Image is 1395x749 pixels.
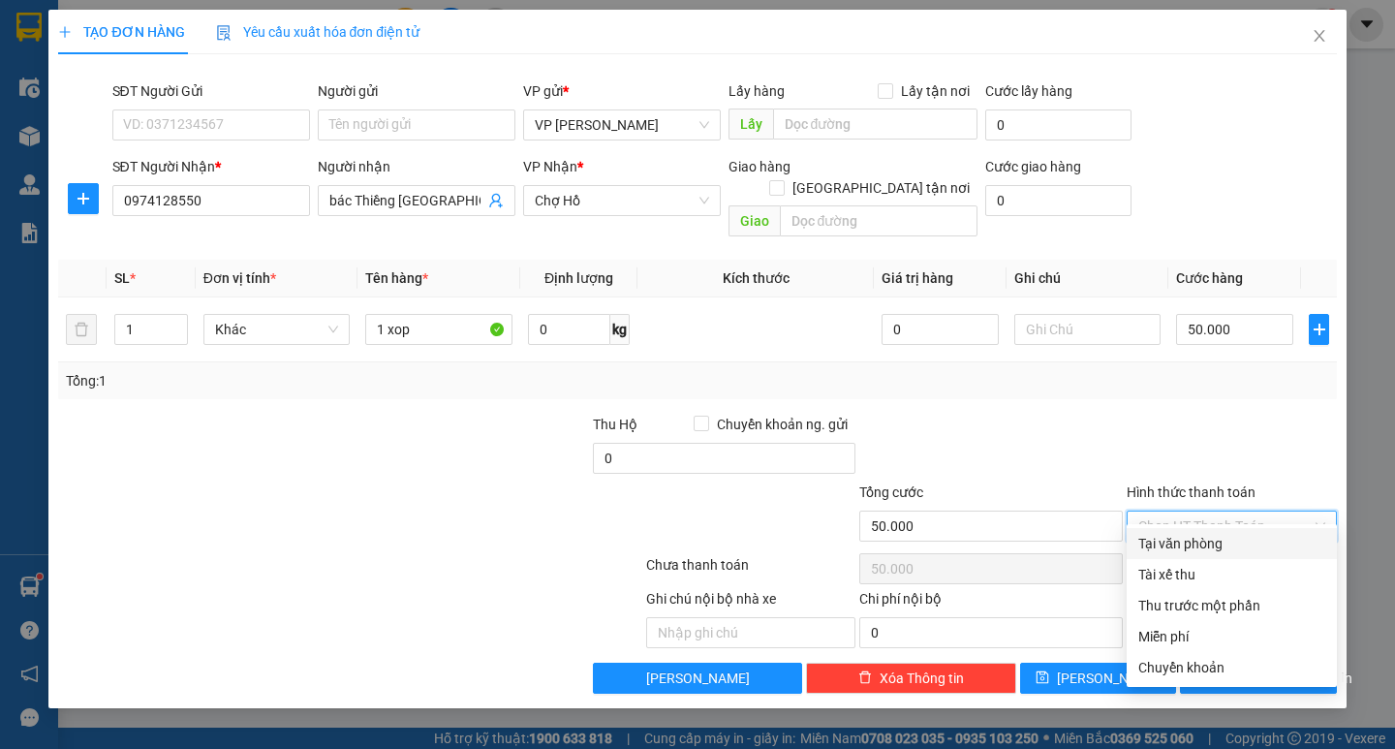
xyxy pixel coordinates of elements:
input: VD: Bàn, Ghế [365,314,511,345]
th: Ghi chú [1007,260,1168,297]
span: 0964722888 [65,131,151,147]
span: Lấy hàng [728,83,785,99]
span: close [1312,28,1327,44]
span: Chuyển khoản ng. gửi [709,414,855,435]
img: icon [216,25,232,41]
span: Khác [215,315,338,344]
span: Lấy tận nơi [893,80,977,102]
button: deleteXóa Thông tin [806,663,1016,694]
strong: HOTLINE : [113,28,178,43]
span: plus [1310,322,1327,337]
div: Người gửi [318,80,515,102]
span: Tổng cước [859,484,923,500]
span: VP Trần Bình [535,110,709,140]
div: Chi phí nội bộ [859,588,1123,617]
div: VP gửi [523,80,721,102]
div: Tài xế thu [1138,564,1325,585]
span: [GEOGRAPHIC_DATA] tận nơi [785,177,977,199]
span: Giá trị hàng [882,270,953,286]
div: Chuyển khoản [1138,657,1325,678]
span: Giao [728,205,780,236]
span: - [56,49,61,66]
span: kg [610,314,630,345]
span: Gửi [15,78,35,93]
span: [PERSON_NAME] [646,668,750,689]
span: Định lượng [544,270,613,286]
button: save[PERSON_NAME] [1020,663,1176,694]
span: SL [114,270,130,286]
div: SĐT Người Gửi [112,80,310,102]
button: [PERSON_NAME] [593,663,803,694]
input: Nhập ghi chú [646,617,856,648]
button: plus [68,183,99,214]
span: TẠO ĐƠN HÀNG [58,24,184,40]
span: Kích thước [723,270,790,286]
span: Lấy [728,109,773,140]
span: Thu Hộ [593,417,637,432]
span: [PERSON_NAME] [1057,668,1161,689]
label: Cước giao hàng [985,159,1081,174]
div: Thu trước một phần [1138,595,1325,616]
span: Yêu cầu xuất hóa đơn điện tử [216,24,420,40]
span: plus [69,191,98,206]
span: Xóa Thông tin [880,668,964,689]
span: VP [PERSON_NAME] - [56,70,237,121]
div: Người nhận [318,156,515,177]
input: Dọc đường [780,205,977,236]
input: Ghi Chú [1014,314,1161,345]
div: SĐT Người Nhận [112,156,310,177]
span: save [1036,671,1049,686]
span: user-add [488,193,504,208]
span: Đơn vị tính [203,270,276,286]
strong: CÔNG TY VẬN TẢI ĐỨC TRƯỞNG [42,11,250,25]
span: - [60,131,151,147]
div: Tổng: 1 [66,370,540,391]
button: delete [66,314,97,345]
span: Cước hàng [1176,270,1243,286]
div: Miễn phí [1138,626,1325,647]
input: Cước lấy hàng [985,109,1131,140]
label: Hình thức thanh toán [1127,484,1255,500]
button: Close [1292,10,1347,64]
input: Cước giao hàng [985,185,1131,216]
input: Dọc đường [773,109,977,140]
span: VP Nhận [523,159,577,174]
span: plus [58,25,72,39]
span: Tên hàng [365,270,428,286]
div: Chưa thanh toán [644,554,858,588]
input: 0 [882,314,999,345]
span: Chợ Hồ [535,186,709,215]
span: Giao hàng [728,159,790,174]
div: Tại văn phòng [1138,533,1325,554]
button: plus [1309,314,1328,345]
label: Cước lấy hàng [985,83,1072,99]
div: Ghi chú nội bộ nhà xe [646,588,856,617]
span: 14 [PERSON_NAME], [PERSON_NAME] [56,70,237,121]
span: delete [858,671,872,686]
